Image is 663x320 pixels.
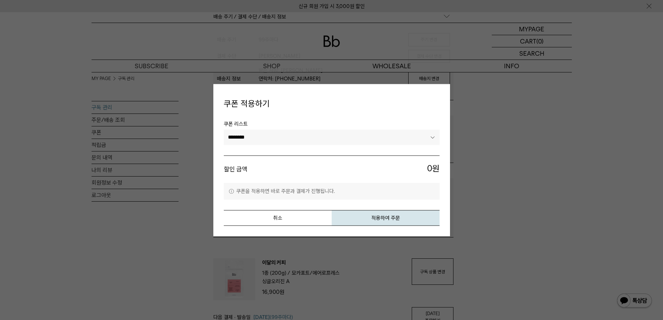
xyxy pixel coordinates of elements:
button: 취소 [224,210,332,226]
strong: 할인 금액 [224,166,247,173]
h4: 쿠폰 적용하기 [224,94,440,113]
p: 쿠폰을 적용하면 바로 주문과 결제가 진행됩니다. [224,183,440,200]
span: 쿠폰 리스트 [224,120,440,130]
span: 원 [332,163,440,176]
span: 0 [427,163,432,175]
button: 적용하여 주문 [332,210,440,226]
